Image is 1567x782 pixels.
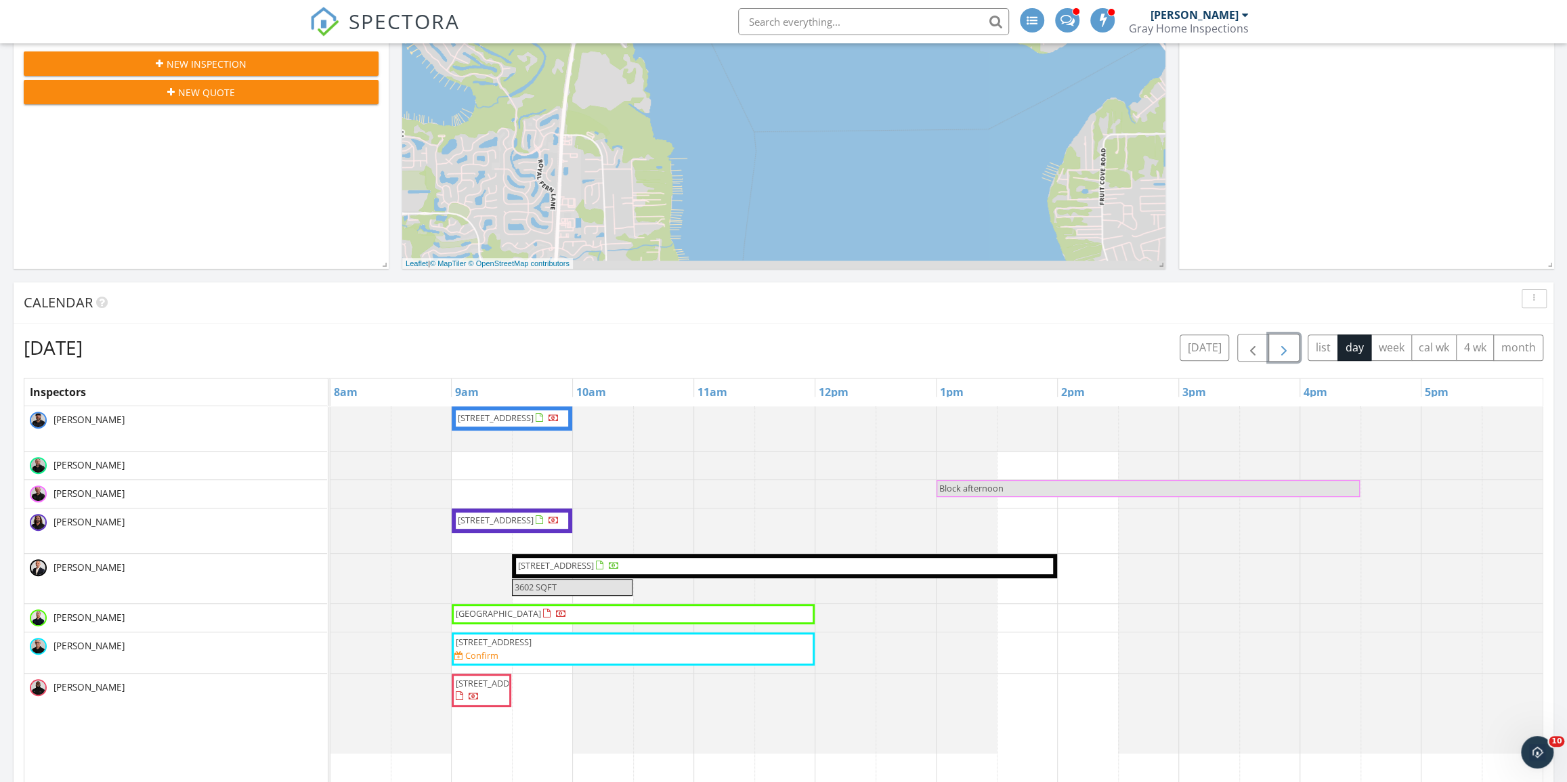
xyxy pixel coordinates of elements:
[30,485,47,502] img: dsc02185.jpg
[1308,334,1338,361] button: list
[30,559,47,576] img: dsc02307.jpg
[1180,334,1229,361] button: [DATE]
[24,51,379,76] button: New Inspection
[1371,334,1412,361] button: week
[694,381,731,403] a: 11am
[1421,381,1452,403] a: 5pm
[1300,381,1331,403] a: 4pm
[30,679,47,696] img: dsc022492.jpg
[51,487,127,500] span: [PERSON_NAME]
[24,334,83,361] h2: [DATE]
[51,611,127,624] span: [PERSON_NAME]
[452,381,482,403] a: 9am
[939,482,1004,494] span: Block afternoon
[30,609,47,626] img: dsc02354.jpg
[51,515,127,529] span: [PERSON_NAME]
[30,412,47,429] img: dsc022052.jpg
[515,581,557,593] span: 3602 SQFT
[309,7,339,37] img: The Best Home Inspection Software - Spectora
[456,677,532,689] span: [STREET_ADDRESS]
[518,559,594,571] span: [STREET_ADDRESS]
[430,259,467,267] a: © MapTiler
[51,413,127,427] span: [PERSON_NAME]
[815,381,852,403] a: 12pm
[1179,381,1209,403] a: 3pm
[456,607,541,620] span: [GEOGRAPHIC_DATA]
[1058,381,1088,403] a: 2pm
[1549,736,1564,747] span: 10
[458,514,534,526] span: [STREET_ADDRESS]
[1129,22,1249,35] div: Gray Home Inspections
[51,561,127,574] span: [PERSON_NAME]
[1151,8,1239,22] div: [PERSON_NAME]
[1268,334,1300,362] button: Next day
[51,680,127,694] span: [PERSON_NAME]
[1237,334,1269,362] button: Previous day
[349,7,460,35] span: SPECTORA
[51,639,127,653] span: [PERSON_NAME]
[465,650,498,661] div: Confirm
[1521,736,1553,768] iframe: Intercom live chat
[30,514,47,531] img: dsc021972.jpg
[30,457,47,474] img: dsc02211.jpg
[24,80,379,104] button: New Quote
[937,381,967,403] a: 1pm
[1411,334,1457,361] button: cal wk
[178,85,235,100] span: New Quote
[573,381,609,403] a: 10am
[1337,334,1371,361] button: day
[1493,334,1543,361] button: month
[24,293,93,311] span: Calendar
[469,259,570,267] a: © OpenStreetMap contributors
[309,18,460,47] a: SPECTORA
[406,259,428,267] a: Leaflet
[51,458,127,472] span: [PERSON_NAME]
[30,638,47,655] img: dsc021922.jpg
[1456,334,1494,361] button: 4 wk
[330,381,361,403] a: 8am
[167,57,246,71] span: New Inspection
[30,385,86,399] span: Inspectors
[458,412,534,424] span: [STREET_ADDRESS]
[456,636,532,648] span: [STREET_ADDRESS]
[402,258,573,269] div: |
[738,8,1009,35] input: Search everything...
